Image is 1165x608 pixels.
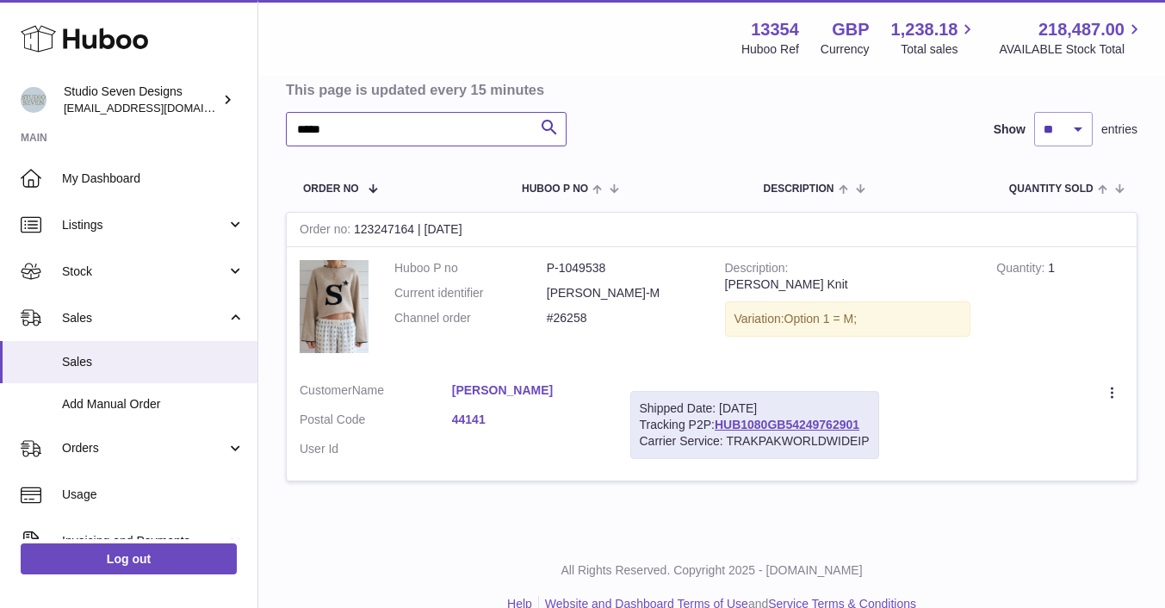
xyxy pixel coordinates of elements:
dt: Postal Code [300,412,452,432]
strong: Quantity [996,261,1048,279]
span: entries [1101,121,1137,138]
img: 17_56d64574-3a74-4b05-8b9a-b2d4f46fb250.png [300,260,369,352]
span: Description [763,183,833,195]
dd: P-1049538 [547,260,699,276]
span: Sales [62,310,226,326]
a: HUB1080GB54249762901 [715,418,859,431]
strong: 13354 [751,18,799,41]
dd: [PERSON_NAME]-M [547,285,699,301]
span: Sales [62,354,245,370]
span: Add Manual Order [62,396,245,413]
span: Invoicing and Payments [62,533,226,549]
span: Orders [62,440,226,456]
dd: #26258 [547,310,699,326]
h3: This page is updated every 15 minutes [286,80,1133,99]
div: Studio Seven Designs [64,84,219,116]
dt: Huboo P no [394,260,547,276]
dt: User Id [300,441,452,457]
span: Stock [62,264,226,280]
span: 218,487.00 [1038,18,1125,41]
a: 1,238.18 Total sales [891,18,978,58]
span: [EMAIL_ADDRESS][DOMAIN_NAME] [64,101,253,115]
span: Quantity Sold [1009,183,1094,195]
span: Listings [62,217,226,233]
img: contact.studiosevendesigns@gmail.com [21,87,46,113]
dt: Name [300,382,452,403]
span: Usage [62,487,245,503]
a: [PERSON_NAME] [452,382,604,399]
div: Currency [821,41,870,58]
strong: Description [725,261,789,279]
span: Option 1 = M; [784,312,857,326]
dt: Channel order [394,310,547,326]
div: Tracking P2P: [630,391,879,459]
span: Total sales [901,41,977,58]
td: 1 [983,247,1137,369]
div: 123247164 | [DATE] [287,213,1137,247]
span: My Dashboard [62,171,245,187]
span: Order No [303,183,359,195]
strong: Order no [300,222,354,240]
span: 1,238.18 [891,18,958,41]
div: [PERSON_NAME] Knit [725,276,971,293]
strong: GBP [832,18,869,41]
div: Carrier Service: TRAKPAKWORLDWIDEIP [640,433,870,450]
dt: Current identifier [394,285,547,301]
div: Shipped Date: [DATE] [640,400,870,417]
span: Customer [300,383,352,397]
a: 218,487.00 AVAILABLE Stock Total [999,18,1144,58]
div: Variation: [725,301,971,337]
div: Huboo Ref [741,41,799,58]
a: Log out [21,543,237,574]
a: 44141 [452,412,604,428]
label: Show [994,121,1026,138]
span: Huboo P no [522,183,588,195]
p: All Rights Reserved. Copyright 2025 - [DOMAIN_NAME] [272,562,1151,579]
span: AVAILABLE Stock Total [999,41,1144,58]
